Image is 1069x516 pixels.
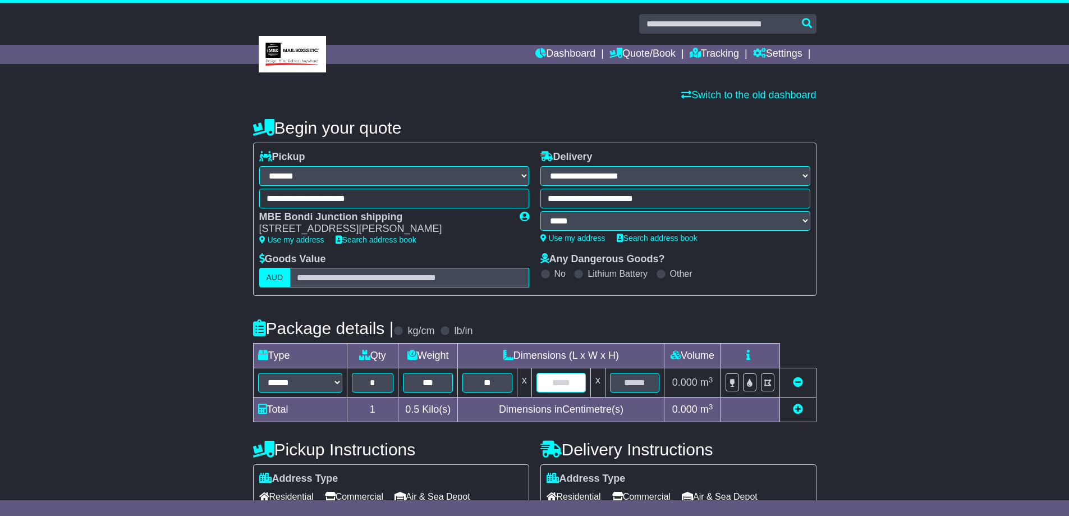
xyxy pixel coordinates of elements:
[554,268,566,279] label: No
[347,398,398,422] td: 1
[591,368,605,398] td: x
[253,319,394,337] h4: Package details |
[259,211,508,223] div: MBE Bondi Junction shipping
[407,325,434,337] label: kg/cm
[672,377,698,388] span: 0.000
[700,404,713,415] span: m
[672,404,698,415] span: 0.000
[347,344,398,368] td: Qty
[454,325,472,337] label: lb/in
[325,488,383,505] span: Commercial
[458,398,664,422] td: Dimensions in Centimetre(s)
[681,89,816,101] a: Switch to the old dashboard
[259,253,326,266] label: Goods Value
[612,488,671,505] span: Commercial
[609,45,676,64] a: Quote/Book
[588,268,648,279] label: Lithium Battery
[670,268,692,279] label: Other
[517,368,531,398] td: x
[709,403,713,411] sup: 3
[540,234,605,243] a: Use my address
[547,473,626,485] label: Address Type
[664,344,721,368] td: Volume
[540,151,593,163] label: Delivery
[253,440,529,459] h4: Pickup Instructions
[682,488,758,505] span: Air & Sea Depot
[547,488,601,505] span: Residential
[259,235,324,244] a: Use my address
[259,488,314,505] span: Residential
[336,235,416,244] a: Search address book
[793,404,803,415] a: Add new item
[398,344,458,368] td: Weight
[709,376,713,384] sup: 3
[540,253,665,266] label: Any Dangerous Goods?
[535,45,595,64] a: Dashboard
[259,268,291,287] label: AUD
[398,398,458,422] td: Kilo(s)
[690,45,739,64] a: Tracking
[253,118,816,137] h4: Begin your quote
[540,440,816,459] h4: Delivery Instructions
[253,344,347,368] td: Type
[259,223,508,235] div: [STREET_ADDRESS][PERSON_NAME]
[753,45,802,64] a: Settings
[405,404,419,415] span: 0.5
[259,36,326,72] img: MBE Bondi Junction
[394,488,470,505] span: Air & Sea Depot
[458,344,664,368] td: Dimensions (L x W x H)
[259,473,338,485] label: Address Type
[253,398,347,422] td: Total
[617,234,698,243] a: Search address book
[700,377,713,388] span: m
[259,151,305,163] label: Pickup
[793,377,803,388] a: Remove this item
